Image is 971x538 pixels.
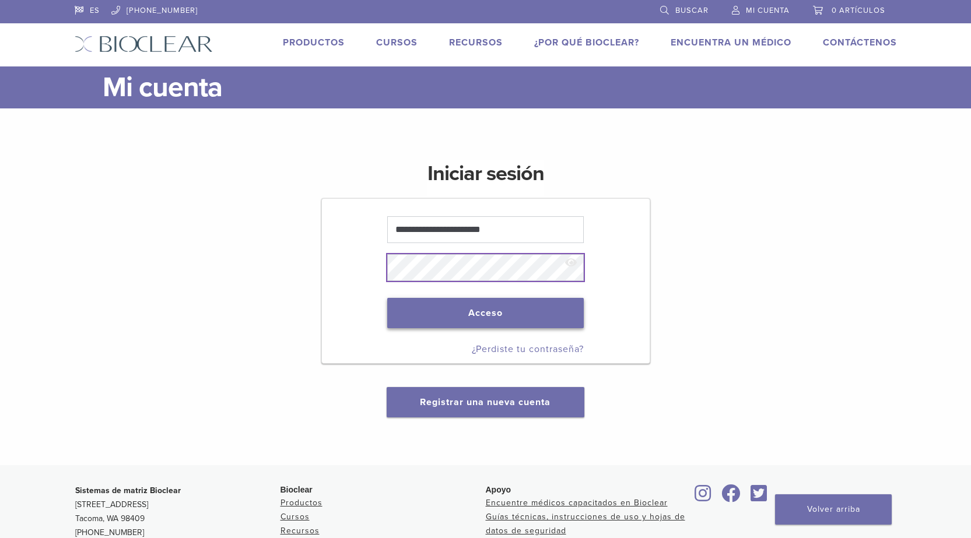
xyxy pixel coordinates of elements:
a: Volver arriba [775,494,892,525]
a: Productos [281,498,323,508]
a: Cursos [376,37,418,48]
font: Mi cuenta [103,71,222,104]
font: Sistemas de matriz Bioclear [75,486,181,495]
font: Apoyo [486,485,511,494]
font: Iniciar sesión [427,161,544,186]
a: Cursos [281,512,310,522]
font: Buscar [675,6,709,15]
a: Contáctenos [823,37,897,48]
font: Acceso [468,307,503,319]
a: Bioclear [747,491,772,503]
font: [STREET_ADDRESS] [75,500,148,509]
a: Productos [283,37,345,48]
font: Bioclear [281,485,313,494]
a: Recursos [449,37,503,48]
font: Volver arriba [807,504,860,514]
a: ¿Por qué Bioclear? [534,37,639,48]
font: ES [90,6,100,15]
a: Encuentre médicos capacitados en Bioclear [486,498,668,508]
button: Registrar una nueva cuenta [387,387,584,417]
a: ¿Perdiste tu contraseña? [472,343,584,355]
a: Guías técnicas, instrucciones de uso y hojas de datos de seguridad [486,512,685,536]
font: Mi cuenta [746,6,790,15]
font: 0 artículos [832,6,885,15]
a: Bioclear [718,491,745,503]
button: Acceso [387,298,584,328]
img: Bioclear [75,36,213,52]
a: Encuentra un médico [671,37,791,48]
a: Recursos [281,526,320,536]
font: Tacoma, WA 98409 [75,514,145,523]
font: [PHONE_NUMBER] [75,528,144,537]
a: Bioclear [691,491,716,503]
a: Registrar una nueva cuenta [420,396,551,408]
font: [PHONE_NUMBER] [127,6,198,15]
button: Hide password [559,248,584,278]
